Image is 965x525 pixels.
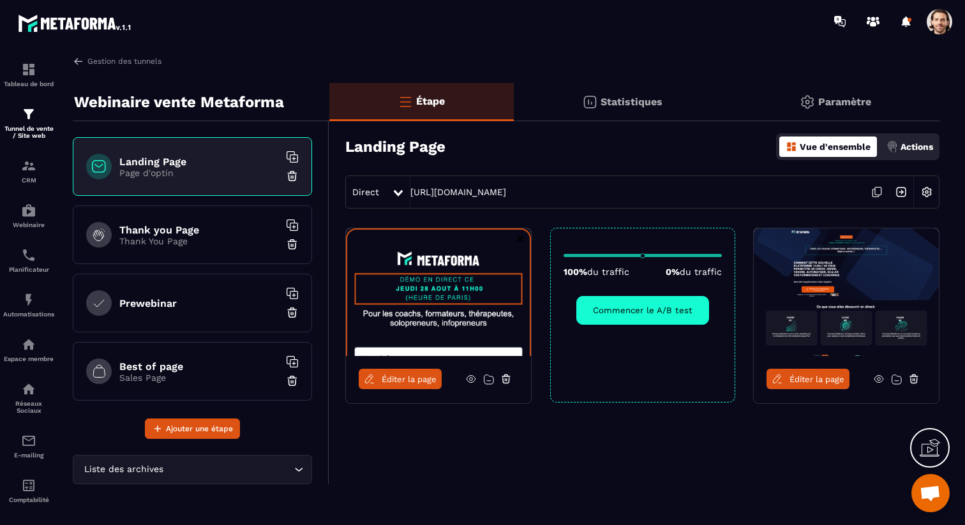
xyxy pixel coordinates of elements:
p: 0% [666,267,722,277]
a: Ouvrir le chat [911,474,950,512]
span: Éditer la page [382,374,437,384]
p: Page d'optin [119,168,279,178]
img: trash [286,374,299,387]
img: image [346,228,531,356]
img: trash [286,170,299,182]
p: Automatisations [3,311,54,318]
img: automations [21,292,36,307]
span: du traffic [680,267,722,277]
p: Tunnel de vente / Site web [3,125,54,139]
a: emailemailE-mailing [3,424,54,468]
p: Webinaire [3,221,54,228]
img: setting-w.858f3a88.svg [915,180,939,204]
p: Réseaux Sociaux [3,400,54,414]
img: formation [21,107,36,122]
p: Statistiques [601,96,662,108]
p: 100% [564,267,629,277]
img: dashboard-orange.40269519.svg [786,141,797,152]
h3: Landing Page [345,138,445,156]
h6: Prewebinar [119,297,279,309]
a: formationformationCRM [3,149,54,193]
button: Commencer le A/B test [576,296,709,325]
span: du traffic [587,267,629,277]
h6: Thank you Page [119,224,279,236]
img: scheduler [21,248,36,263]
p: Sales Page [119,373,279,383]
img: arrow [73,55,84,67]
button: Ajouter une étape [145,418,240,439]
p: Thank You Page [119,236,279,246]
img: trash [286,306,299,319]
a: automationsautomationsAutomatisations [3,283,54,327]
p: Actions [901,142,933,152]
p: Webinaire vente Metaforma [74,89,284,115]
img: logo [18,11,133,34]
a: formationformationTableau de bord [3,52,54,97]
p: Étape [416,95,445,107]
input: Search for option [166,462,291,477]
img: arrow-next.bcc2205e.svg [889,180,913,204]
p: Vue d'ensemble [800,142,871,152]
a: Gestion des tunnels [73,55,161,67]
a: Éditer la page [359,369,442,389]
a: accountantaccountantComptabilité [3,468,54,513]
p: E-mailing [3,452,54,459]
img: image [754,228,939,356]
p: Espace membre [3,355,54,362]
h6: Best of page [119,360,279,373]
span: Liste des archives [81,462,166,477]
img: stats.20deebd0.svg [582,94,597,110]
a: schedulerschedulerPlanificateur [3,238,54,283]
span: Direct [352,187,379,197]
img: trash [286,238,299,251]
img: social-network [21,381,36,397]
img: email [21,433,36,448]
a: formationformationTunnel de vente / Site web [3,97,54,149]
p: Paramètre [818,96,871,108]
span: Éditer la page [789,374,844,384]
a: automationsautomationsWebinaire [3,193,54,238]
a: Éditer la page [767,369,849,389]
img: automations [21,337,36,352]
img: setting-gr.5f69749f.svg [800,94,815,110]
p: Comptabilité [3,496,54,503]
img: bars-o.4a397970.svg [398,94,413,109]
a: [URL][DOMAIN_NAME] [410,187,506,197]
a: social-networksocial-networkRéseaux Sociaux [3,372,54,424]
img: accountant [21,478,36,493]
img: actions.d6e523a2.png [886,141,898,152]
img: formation [21,62,36,77]
img: automations [21,203,36,218]
p: Tableau de bord [3,80,54,87]
span: Ajouter une étape [166,422,233,435]
div: Search for option [73,455,312,484]
h6: Landing Page [119,156,279,168]
img: formation [21,158,36,174]
a: automationsautomationsEspace membre [3,327,54,372]
p: CRM [3,177,54,184]
p: Planificateur [3,266,54,273]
